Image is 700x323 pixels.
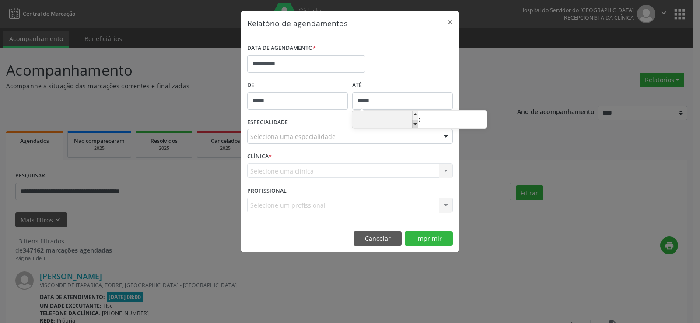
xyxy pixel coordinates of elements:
span: : [418,111,421,128]
label: DATA DE AGENDAMENTO [247,42,316,55]
label: De [247,79,348,92]
span: Seleciona uma especialidade [250,132,336,141]
label: CLÍNICA [247,150,272,163]
input: Minute [421,111,487,129]
input: Hour [352,111,418,129]
button: Close [441,11,459,33]
label: PROFISSIONAL [247,184,287,198]
button: Imprimir [405,231,453,246]
button: Cancelar [353,231,402,246]
label: ESPECIALIDADE [247,116,288,129]
label: ATÉ [352,79,453,92]
h5: Relatório de agendamentos [247,17,347,29]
